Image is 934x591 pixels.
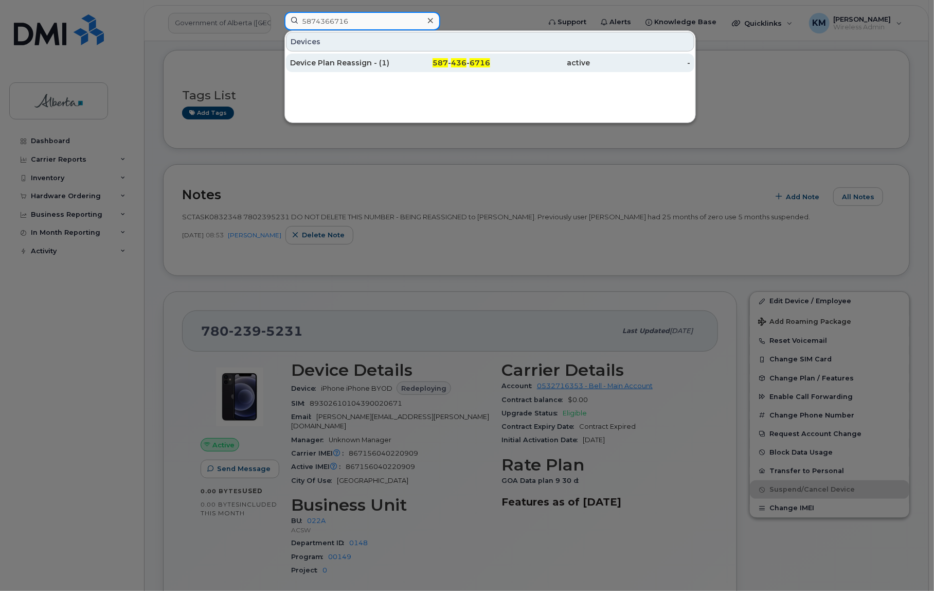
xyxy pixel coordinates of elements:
span: 6716 [470,58,490,67]
div: - - [390,58,491,68]
input: Find something... [284,12,440,30]
div: - [590,58,691,68]
span: 587 [433,58,448,67]
span: 436 [451,58,466,67]
div: Device Plan Reassign - (1) [290,58,390,68]
a: Device Plan Reassign - (1)587-436-6716active- [286,54,694,72]
div: Devices [286,32,694,51]
div: active [490,58,590,68]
